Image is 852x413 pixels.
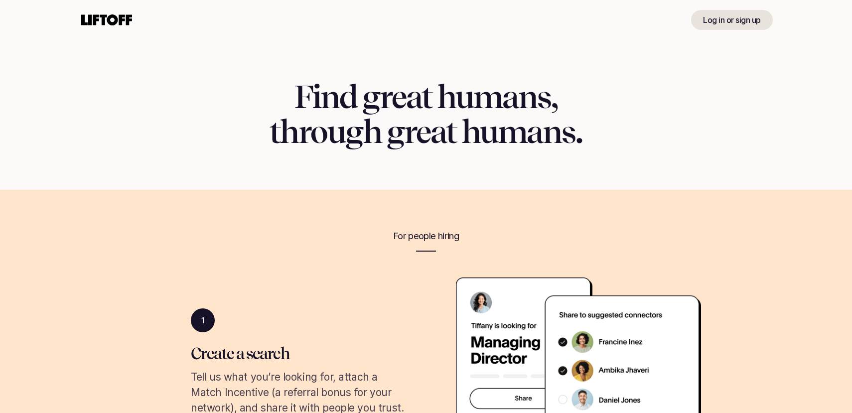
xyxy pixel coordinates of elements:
a: Log in or sign up [691,10,773,30]
span: through great humans. [270,113,582,151]
h1: Create a search [191,344,410,363]
p: For people hiring [137,230,715,243]
span: Find great humans, [294,78,558,116]
p: 1 [201,314,205,326]
p: Log in or sign up [703,14,761,26]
